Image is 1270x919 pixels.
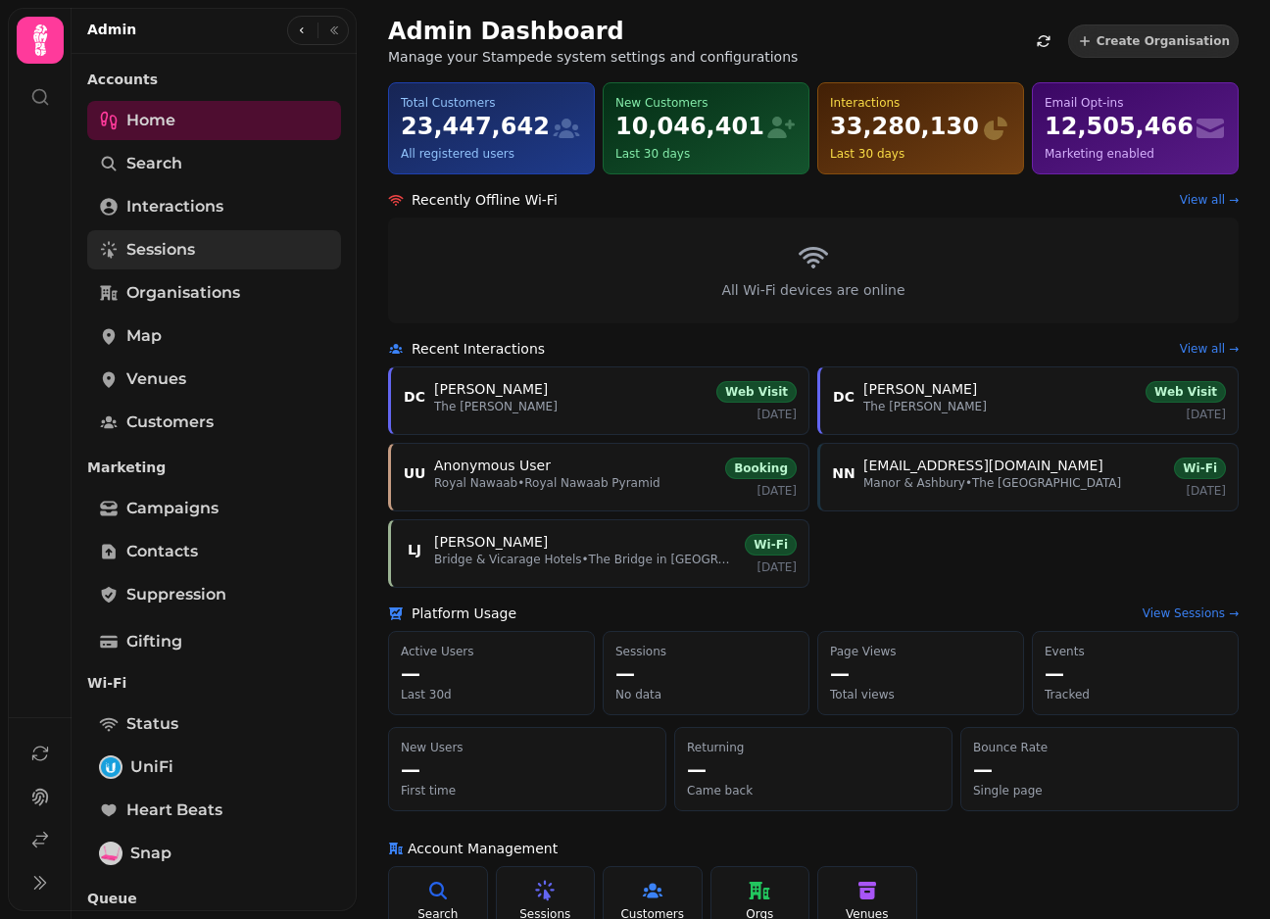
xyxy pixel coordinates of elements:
p: Page Views [830,644,1011,659]
h2: Recently Offline Wi-Fi [412,190,558,210]
a: View all → [1180,192,1239,208]
a: View Sessions → [1143,605,1239,621]
span: DC [404,387,425,407]
span: Bridge & Vicarage Hotels [434,553,581,566]
div: 33,280,130 [830,111,980,142]
span: Organisations [126,281,240,305]
a: SnapSnap [87,834,341,873]
p: Sessions [615,644,797,659]
div: Interactions [830,95,980,111]
p: Events [1045,644,1226,659]
p: • The Bridge in [GEOGRAPHIC_DATA] [434,552,737,567]
div: Wi-Fi [1174,458,1226,479]
span: UU [404,463,426,483]
img: UniFi [101,757,121,777]
span: Status [126,712,178,736]
span: The [PERSON_NAME] [434,400,558,413]
div: 10,046,401 [615,111,765,142]
span: Campaigns [126,497,219,520]
span: Contacts [126,540,198,563]
span: [PERSON_NAME] [434,379,548,399]
div: 23,447,642 [401,111,551,142]
h2: Admin [87,20,136,39]
p: — [687,755,940,783]
p: Tracked [1045,687,1226,702]
p: No data [615,687,797,702]
p: Queue [87,881,341,916]
a: Venues [87,360,341,399]
span: [EMAIL_ADDRESS][DOMAIN_NAME] [863,456,1103,475]
div: New Customers [615,95,765,111]
h2: Recent Interactions [412,339,545,359]
p: — [1045,659,1226,687]
a: Sessions [87,230,341,269]
p: Single page [973,783,1226,798]
h2: Admin Dashboard [388,16,764,47]
p: Manage your Stampede system settings and configurations [388,47,798,67]
span: Create Organisation [1097,35,1230,47]
a: Search [87,144,341,183]
p: [DATE] [716,407,797,422]
p: First time [401,783,654,798]
span: Venues [126,367,186,391]
img: Snap [101,844,121,863]
a: Organisations [87,273,341,313]
p: • Royal Nawaab Pyramid [434,475,660,491]
button: Create Organisation [1068,24,1239,58]
span: Interactions [126,195,223,218]
p: Bounce Rate [973,740,1226,755]
span: The [PERSON_NAME] [863,400,987,413]
span: [PERSON_NAME] [434,532,548,552]
span: Gifting [126,630,182,653]
p: Total views [830,687,1011,702]
span: Suppression [126,583,226,606]
p: Active Users [401,644,582,659]
div: Total Customers [401,95,551,111]
span: LJ [408,540,421,559]
a: Contacts [87,532,341,571]
div: All registered users [401,146,551,162]
a: Interactions [87,187,341,226]
p: — [615,659,797,687]
p: — [830,659,1011,687]
span: [PERSON_NAME] [863,379,977,399]
span: Snap [130,842,171,865]
span: Royal Nawaab [434,476,517,490]
div: Web Visit [716,381,797,403]
h2: Platform Usage [412,604,516,623]
span: NN [832,463,855,483]
p: New Users [401,740,654,755]
p: — [973,755,1226,783]
a: Suppression [87,575,341,614]
div: Web Visit [1146,381,1226,403]
p: Wi-Fi [87,665,341,701]
p: — [401,755,654,783]
p: [DATE] [1174,483,1226,499]
p: • The [GEOGRAPHIC_DATA] [863,475,1121,491]
a: Heart beats [87,791,341,830]
span: Search [126,152,182,175]
div: Booking [725,458,797,479]
span: DC [833,387,855,407]
p: [DATE] [745,559,797,575]
div: Wi-Fi [745,534,797,556]
p: Returning [687,740,940,755]
a: Map [87,316,341,356]
div: Email Opt-ins [1045,95,1195,111]
div: Marketing enabled [1045,146,1195,162]
p: [DATE] [1146,407,1226,422]
p: — [401,659,582,687]
p: Marketing [87,450,341,485]
span: Customers [126,411,214,434]
span: Manor & Ashbury [863,476,965,490]
span: Home [126,109,175,132]
a: Campaigns [87,489,341,528]
p: Accounts [87,62,341,97]
span: Sessions [126,238,195,262]
a: Gifting [87,622,341,661]
a: Status [87,704,341,744]
a: UniFiUniFi [87,748,341,787]
a: Customers [87,403,341,442]
p: [DATE] [725,483,797,499]
div: Last 30 days [615,146,765,162]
